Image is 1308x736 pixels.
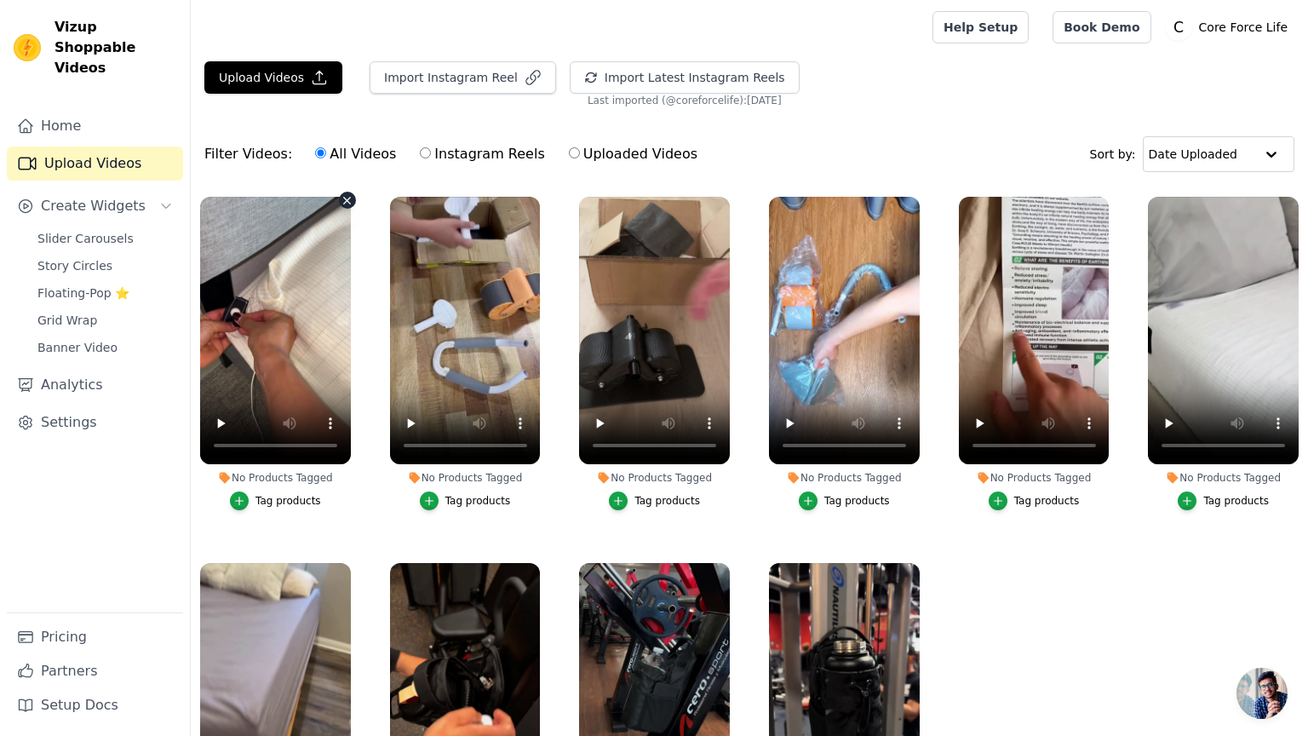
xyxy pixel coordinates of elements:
a: Book Demo [1053,11,1150,43]
button: Tag products [799,492,890,510]
button: Tag products [1178,492,1269,510]
a: Home [7,109,183,143]
div: Tag products [1014,494,1080,508]
button: C Core Force Life [1165,12,1294,43]
input: All Videos [315,147,326,158]
div: Tag products [634,494,700,508]
a: Settings [7,405,183,440]
input: Instagram Reels [420,147,431,158]
p: Core Force Life [1192,12,1294,43]
span: Floating-Pop ⭐ [37,285,129,302]
button: Video Delete [339,192,356,209]
input: Uploaded Videos [569,147,580,158]
div: Sort by: [1090,136,1295,172]
div: No Products Tagged [959,471,1110,485]
div: No Products Tagged [1148,471,1299,485]
span: Last imported (@ coreforcelife ): [DATE] [588,94,782,107]
span: Banner Video [37,339,118,356]
label: Instagram Reels [419,143,545,165]
div: No Products Tagged [769,471,920,485]
span: Story Circles [37,257,112,274]
div: Tag products [824,494,890,508]
a: Slider Carousels [27,227,183,250]
div: Tag products [1203,494,1269,508]
div: No Products Tagged [390,471,541,485]
a: Upload Videos [7,147,183,181]
a: Help Setup [932,11,1029,43]
text: C [1173,19,1184,36]
button: Tag products [609,492,700,510]
span: Vizup Shoppable Videos [54,17,176,78]
span: Slider Carousels [37,230,134,247]
button: Tag products [230,492,321,510]
div: No Products Tagged [579,471,730,485]
div: Filter Videos: [204,135,707,174]
div: No Products Tagged [200,471,351,485]
button: Tag products [989,492,1080,510]
button: Create Widgets [7,189,183,223]
a: Banner Video [27,336,183,359]
a: Grid Wrap [27,308,183,332]
a: Pricing [7,620,183,654]
a: Analytics [7,368,183,402]
div: Tag products [445,494,511,508]
button: Import Instagram Reel [370,61,556,94]
a: Setup Docs [7,688,183,722]
a: Story Circles [27,254,183,278]
div: Открытый чат [1236,668,1288,719]
span: Create Widgets [41,196,146,216]
div: Tag products [255,494,321,508]
a: Floating-Pop ⭐ [27,281,183,305]
label: Uploaded Videos [568,143,698,165]
label: All Videos [314,143,397,165]
a: Partners [7,654,183,688]
img: Vizup [14,34,41,61]
button: Import Latest Instagram Reels [570,61,800,94]
button: Tag products [420,492,511,510]
span: Grid Wrap [37,312,97,329]
button: Upload Videos [204,61,342,94]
